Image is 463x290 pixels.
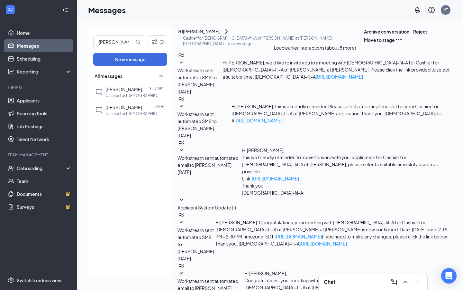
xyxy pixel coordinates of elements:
[177,132,191,139] span: [DATE]
[88,5,126,15] h1: Messages
[412,277,422,287] button: Minimize
[17,94,72,107] a: Applicants
[275,234,322,239] a: [URL][DOMAIN_NAME]
[177,262,185,270] svg: WorkstreamLogo
[364,28,409,36] button: Archive conversation
[177,59,185,67] svg: SmallChevronDown
[157,72,165,80] svg: SmallChevronUp
[244,270,452,277] p: Hi [PERSON_NAME],
[105,104,142,110] span: [PERSON_NAME]
[222,60,449,80] span: Hi [PERSON_NAME], we'd like to invite you to a meeting with [DEMOGRAPHIC_DATA]-fil-A for Cashier ...
[177,95,185,103] svg: WorkstreamLogo
[402,278,409,286] svg: ChevronUp
[17,52,72,65] a: Scheduling
[252,176,299,181] a: [URL][DOMAIN_NAME]
[390,278,398,286] svg: ComposeMessage
[364,36,395,44] button: Move to stage
[177,111,217,131] span: Workstream sent automated SMS to [PERSON_NAME].
[8,68,14,75] svg: Analysis
[234,118,282,123] a: [URL][DOMAIN_NAME]
[316,74,363,80] a: [URL][DOMAIN_NAME]
[152,104,164,109] p: [DATE]
[242,175,452,182] p: Link:
[95,88,103,96] svg: ChatInactive
[94,36,134,48] input: Search
[95,73,123,79] span: All messages
[177,88,191,95] span: [DATE]
[17,26,72,39] a: Home
[105,86,142,92] span: [PERSON_NAME]
[95,106,103,114] svg: ChatInactive
[222,28,230,35] svg: ChevronRight
[177,227,215,254] span: Workstream sent automated SMS to [PERSON_NAME].
[413,6,421,14] svg: Notifications
[150,38,158,46] svg: Filter
[177,103,185,111] svg: SmallChevronDown
[17,107,72,120] a: Sourcing Tools
[177,196,185,204] svg: SmallChevronDown
[215,219,448,247] span: Hi [PERSON_NAME]. Congratulations, your meeting with [DEMOGRAPHIC_DATA]-fil-A for Cashier for [DE...
[8,152,70,158] div: Team Management
[395,36,403,43] svg: Ellipses
[183,28,220,35] div: [PERSON_NAME]
[242,182,452,189] p: Thank you,
[177,219,185,227] svg: SmallChevronDown
[177,211,185,219] svg: WorkstreamLogo
[324,278,335,285] h3: Chat
[177,270,185,277] svg: SmallChevronDown
[389,277,399,287] button: ComposeMessage
[62,7,68,13] svg: Collapse
[177,205,236,210] span: Applicant System Update (1)
[232,103,443,123] span: Hi [PERSON_NAME], this is a friendly reminder. Please select a meeting time slot for your Cashier...
[242,154,452,175] p: This is a friendly reminder. To move forward with your application for Cashier for [DEMOGRAPHIC_D...
[149,86,163,91] p: 9:57 AM
[17,200,72,213] a: SurveysCrown
[400,277,411,287] button: ChevronUp
[17,277,62,284] div: Switch to admin view
[177,255,191,262] span: [DATE]
[177,147,185,154] svg: SmallChevronDown
[105,93,163,98] p: Cashier for [DEMOGRAPHIC_DATA]-fil-A of ASU at [GEOGRAPHIC_DATA]
[183,35,364,46] p: Cashier for [DEMOGRAPHIC_DATA]-fil-A of [PERSON_NAME] at [PERSON_NAME][GEOGRAPHIC_DATA] Interview...
[300,241,347,247] a: [URL][DOMAIN_NAME]
[17,188,72,200] a: DocumentsCrown
[8,277,14,284] svg: Settings
[17,39,72,52] a: Messages
[242,147,452,154] p: Hi [PERSON_NAME],
[7,6,14,13] svg: WorkstreamLogo
[8,84,70,90] div: Hiring
[413,28,427,36] button: Reject
[17,175,72,188] a: Team
[17,68,72,75] div: Reporting
[8,165,14,171] svg: UserCheck
[93,53,167,66] button: New message
[105,111,163,116] p: Cashier for [DEMOGRAPHIC_DATA]-fil-A of [PERSON_NAME] at [PERSON_NAME]
[177,28,183,35] div: GJ
[443,7,448,13] div: KT
[148,35,167,48] button: Filter (2)
[242,189,452,196] p: [DEMOGRAPHIC_DATA]-fil-A
[177,169,191,176] span: [DATE]
[177,67,217,87] span: Workstream sent automated SMS to [PERSON_NAME].
[177,155,238,168] span: Workstream sent automated email to [PERSON_NAME].
[274,44,356,51] button: Load earlier interactions (about 8 more)
[177,196,236,211] button: SmallChevronDownApplicant System Update (1)
[177,139,185,147] svg: WorkstreamLogo
[17,165,66,171] div: Onboarding
[135,39,141,44] svg: MagnifyingGlass
[413,278,421,286] svg: Minimize
[177,51,185,59] svg: WorkstreamLogo
[17,133,72,146] a: Talent Network
[441,268,457,284] div: Open Intercom Messenger
[17,120,72,133] a: Job Postings
[428,6,435,14] svg: QuestionInfo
